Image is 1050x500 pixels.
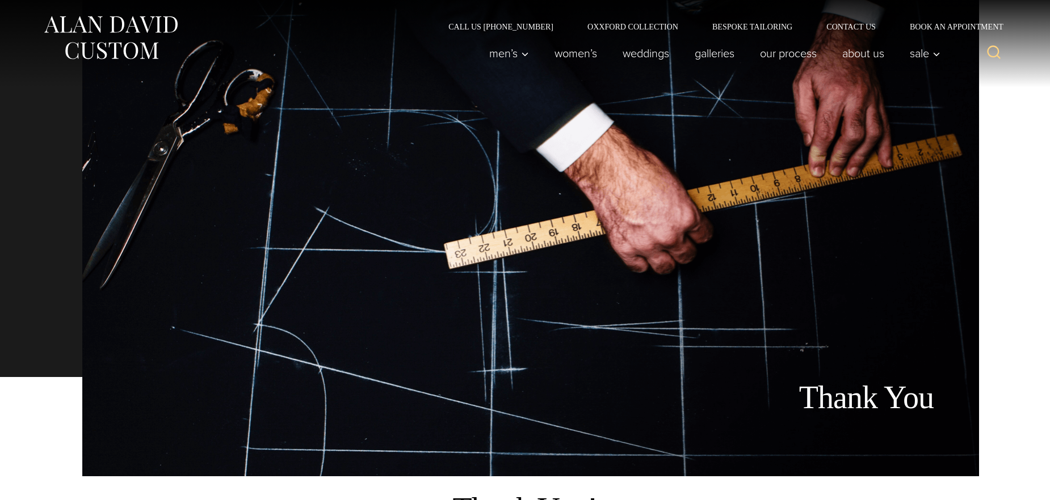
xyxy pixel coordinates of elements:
span: Men’s [489,48,529,59]
a: Book an Appointment [893,23,1007,31]
a: Call Us [PHONE_NUMBER] [431,23,570,31]
a: Galleries [682,42,747,65]
nav: Secondary Navigation [431,23,1007,31]
a: weddings [610,42,682,65]
a: Women’s [542,42,610,65]
a: About Us [830,42,897,65]
span: Sale [910,48,940,59]
nav: Primary Navigation [477,42,947,65]
a: Our Process [747,42,830,65]
a: Contact Us [809,23,893,31]
img: Alan David Custom [43,12,179,63]
button: View Search Form [980,40,1007,67]
a: Oxxford Collection [570,23,695,31]
a: Bespoke Tailoring [695,23,809,31]
h1: Thank You [681,379,934,417]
